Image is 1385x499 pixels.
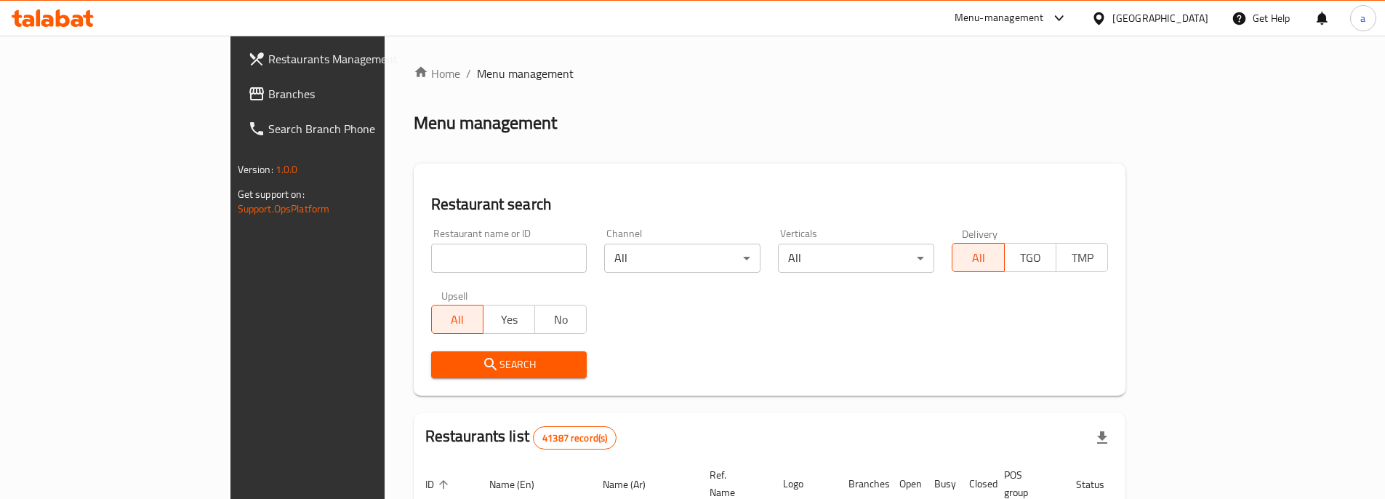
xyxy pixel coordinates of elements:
div: All [778,244,934,273]
button: Yes [483,305,535,334]
div: [GEOGRAPHIC_DATA] [1112,10,1208,26]
span: No [541,309,581,330]
span: Branches [268,85,450,103]
span: Status [1076,476,1123,493]
span: Yes [489,309,529,330]
button: TGO [1004,243,1056,272]
div: Export file [1085,420,1120,455]
span: All [438,309,478,330]
span: TGO [1011,247,1051,268]
div: Total records count [533,426,617,450]
span: a [1360,10,1365,26]
span: 1.0.0 [276,160,298,179]
button: TMP [1056,243,1108,272]
h2: Menu management [414,111,557,135]
span: Menu management [477,65,574,82]
span: Search Branch Phone [268,120,450,137]
span: TMP [1062,247,1102,268]
input: Search for restaurant name or ID.. [431,244,587,273]
button: No [534,305,587,334]
span: Get support on: [238,185,305,204]
span: Restaurants Management [268,50,450,68]
button: Search [431,351,587,378]
a: Support.OpsPlatform [238,199,330,218]
span: Name (Ar) [603,476,665,493]
div: Menu-management [955,9,1044,27]
div: All [604,244,760,273]
a: Search Branch Phone [236,111,462,146]
a: Branches [236,76,462,111]
span: ID [425,476,453,493]
nav: breadcrumb [414,65,1126,82]
span: 41387 record(s) [534,431,616,445]
label: Delivery [962,228,998,239]
span: Version: [238,160,273,179]
li: / [466,65,471,82]
span: Search [443,356,576,374]
a: Restaurants Management [236,41,462,76]
span: Name (En) [489,476,553,493]
span: All [958,247,998,268]
h2: Restaurants list [425,426,617,450]
h2: Restaurant search [431,193,1109,215]
button: All [431,305,483,334]
button: All [952,243,1004,272]
label: Upsell [441,290,468,300]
